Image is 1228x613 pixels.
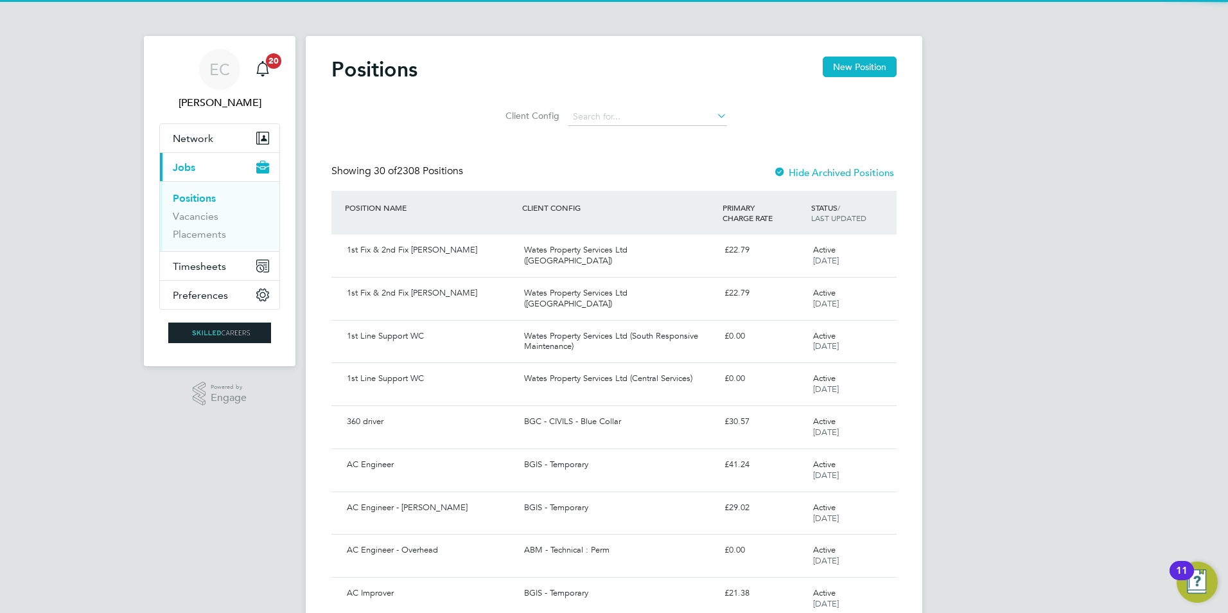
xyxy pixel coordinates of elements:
div: Wates Property Services Ltd (South Responsive Maintenance) [519,326,719,358]
span: Engage [211,393,247,404]
div: Wates Property Services Ltd ([GEOGRAPHIC_DATA]) [519,283,719,315]
button: New Position [823,57,897,77]
div: £0.00 [719,368,808,389]
span: [DATE] [813,470,839,481]
span: Jobs [173,161,195,173]
span: [DATE] [813,341,839,351]
a: 20 [250,49,276,90]
div: 11 [1176,571,1188,587]
div: BGIS - Temporary [519,583,719,604]
div: £0.00 [719,540,808,561]
h2: Positions [331,57,417,82]
div: AC Engineer - [PERSON_NAME] [342,497,519,519]
span: [DATE] [813,427,839,438]
div: BGC - CIVILS - Blue Collar [519,411,719,432]
div: £21.38 [719,583,808,604]
span: Active [813,287,836,298]
span: LAST UPDATED [811,213,866,223]
span: Active [813,373,836,384]
div: 1st Fix & 2nd Fix [PERSON_NAME] [342,283,519,304]
button: Network [160,124,279,152]
span: Active [813,502,836,513]
button: Open Resource Center, 11 new notifications [1177,562,1218,603]
span: Active [813,416,836,427]
img: skilledcareers-logo-retina.png [168,323,271,343]
a: Powered byEngage [193,382,247,406]
span: 20 [266,53,281,69]
button: Preferences [160,281,279,309]
span: [DATE] [813,598,839,609]
div: ABM - Technical : Perm [519,540,719,561]
div: £41.24 [719,454,808,475]
span: Active [813,459,836,470]
div: AC Engineer - Overhead [342,540,519,561]
span: Active [813,544,836,555]
span: [DATE] [813,255,839,266]
div: POSITION NAME [342,196,519,219]
button: Timesheets [160,252,279,280]
span: Powered by [211,382,247,393]
div: Showing [331,164,466,178]
nav: Main navigation [144,36,295,366]
div: CLIENT CONFIG [519,196,719,219]
span: 30 of [374,164,397,177]
div: PRIMARY CHARGE RATE [719,196,808,229]
div: STATUS [808,196,897,229]
div: 1st Fix & 2nd Fix [PERSON_NAME] [342,240,519,261]
span: 2308 Positions [374,164,463,177]
a: Positions [173,192,216,204]
span: [DATE] [813,384,839,395]
span: Active [813,244,836,255]
span: Active [813,587,836,598]
a: EC[PERSON_NAME] [159,49,280,111]
div: BGIS - Temporary [519,454,719,475]
div: 360 driver [342,411,519,432]
span: EC [209,61,230,78]
span: Ernie Crowe [159,95,280,111]
div: BGIS - Temporary [519,497,719,519]
a: Placements [173,228,226,240]
button: Jobs [160,153,279,181]
div: 1st Line Support WC [342,368,519,389]
div: £29.02 [719,497,808,519]
div: 1st Line Support WC [342,326,519,347]
label: Client Config [502,110,559,121]
span: [DATE] [813,555,839,566]
div: Wates Property Services Ltd ([GEOGRAPHIC_DATA]) [519,240,719,272]
div: £22.79 [719,283,808,304]
div: £30.57 [719,411,808,432]
span: Preferences [173,289,228,301]
label: Hide Archived Positions [773,166,894,179]
div: £0.00 [719,326,808,347]
span: [DATE] [813,298,839,309]
a: Vacancies [173,210,218,222]
span: [DATE] [813,513,839,524]
span: Active [813,330,836,341]
div: AC Engineer [342,454,519,475]
span: Timesheets [173,260,226,272]
span: Network [173,132,213,145]
span: / [838,202,840,213]
a: Go to home page [159,323,280,343]
div: Wates Property Services Ltd (Central Services) [519,368,719,389]
div: Jobs [160,181,279,251]
div: £22.79 [719,240,808,261]
div: AC Improver [342,583,519,604]
input: Search for... [568,108,727,126]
